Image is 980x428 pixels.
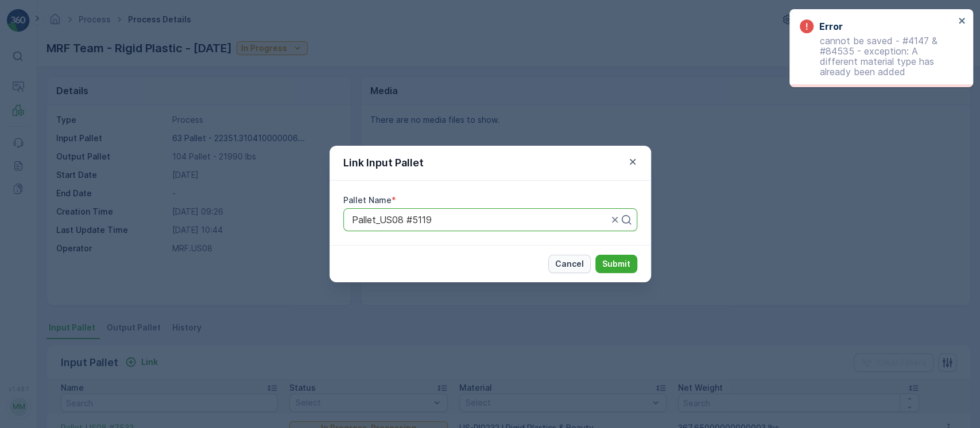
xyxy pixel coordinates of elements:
[595,255,637,273] button: Submit
[343,155,424,171] p: Link Input Pallet
[555,258,584,270] p: Cancel
[958,16,966,27] button: close
[343,195,392,205] label: Pallet Name
[819,20,843,33] h3: Error
[548,255,591,273] button: Cancel
[602,258,630,270] p: Submit
[800,36,955,77] p: cannot be saved - #4147 & #84535 - exception: A different material type has already been added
